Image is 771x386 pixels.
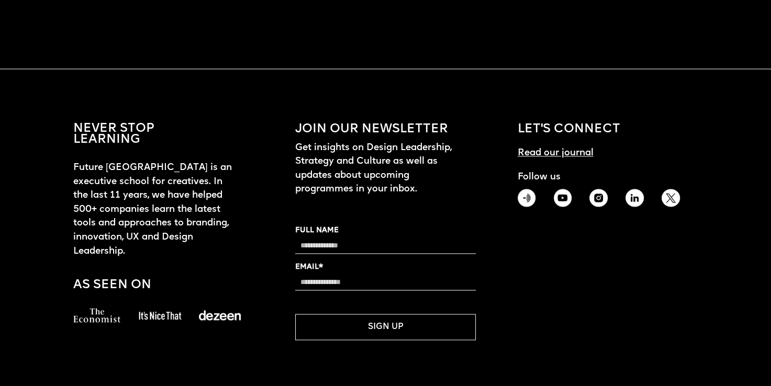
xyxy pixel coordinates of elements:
h1: Read our journal [518,146,594,161]
label: EMAIL* [295,262,475,273]
img: Podcasts icons to connect with Future London Academy [518,189,535,207]
h1: LET's CONNECT [518,123,620,136]
h1: Get insights on Design Leadership, Strategy and Culture as well as updates about upcoming program... [295,141,457,207]
h1: Follow us [518,171,680,185]
img: a logo of the economist [73,308,120,322]
img: Linkedin icon to connect with Future London Academy [625,189,643,207]
button: SIGN UP [295,314,475,340]
h1: NEVER STOP LEARNING [73,123,154,145]
img: a logo of it is nice that [131,308,188,323]
img: a logo of deezen [199,310,241,320]
img: Twitter icon to connect with Future London Academy [662,189,679,207]
img: Youtube icons to connect with Future London Academy [554,189,572,207]
a: Read our journal [518,136,594,161]
img: Instagram icon to connect with Future London Academy [589,189,607,207]
label: FULL NAME [295,225,475,236]
h1: Join our newsletter [295,123,448,136]
h1: Future [GEOGRAPHIC_DATA] is an executive school for creatives. In the last 11 years, we have help... [73,161,236,258]
h1: As seen on [73,279,253,292]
